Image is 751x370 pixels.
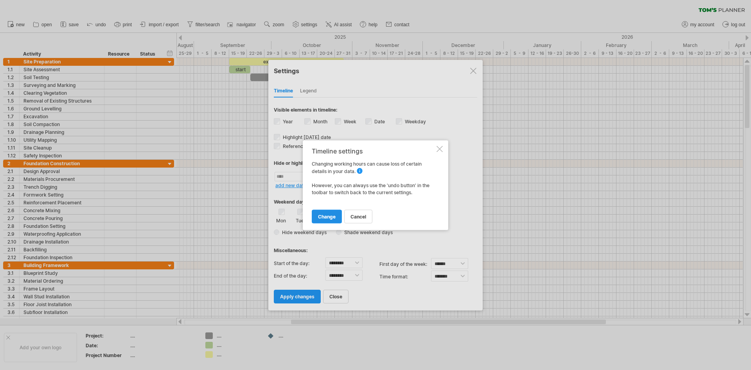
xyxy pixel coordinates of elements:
div: timeline settings [312,147,435,154]
a: cancel [344,209,372,223]
span: change [318,213,336,219]
a: change [312,209,342,223]
div: Changing working hours can cause loss of certain details in your data. However, you can always us... [312,147,435,223]
span: cancel [350,213,366,219]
